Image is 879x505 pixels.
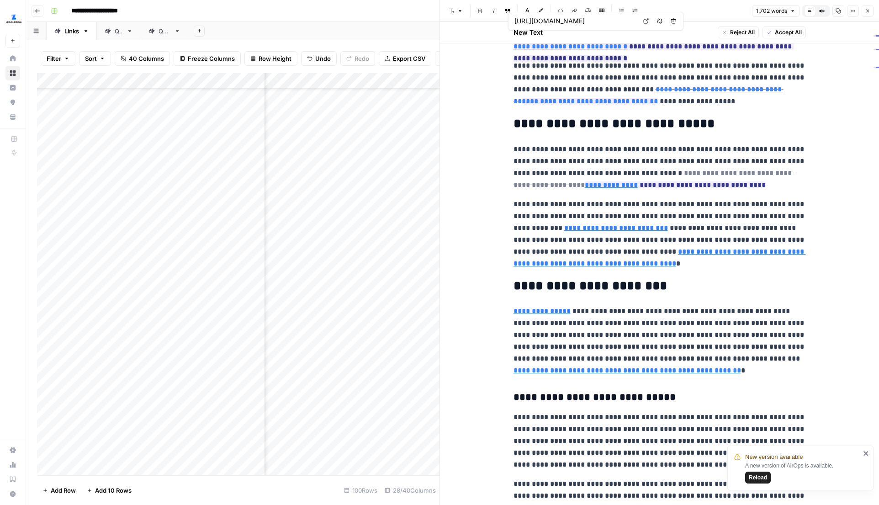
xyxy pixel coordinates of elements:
h2: New Text [514,28,543,37]
button: Filter [41,51,75,66]
div: QA2 [159,27,170,36]
span: Sort [85,54,97,63]
a: Settings [5,443,20,457]
button: Undo [301,51,337,66]
a: Insights [5,80,20,95]
span: 40 Columns [129,54,164,63]
button: Export CSV [379,51,431,66]
span: 1,702 words [756,7,787,15]
a: Usage [5,457,20,472]
a: Home [5,51,20,66]
a: Opportunities [5,95,20,110]
button: Reject All [718,27,759,38]
button: 40 Columns [115,51,170,66]
button: Redo [340,51,375,66]
span: Redo [355,54,369,63]
span: Accept All [775,28,802,37]
a: Your Data [5,110,20,124]
div: QA [115,27,123,36]
a: QA2 [141,22,188,40]
button: Workspace: LegalZoom [5,7,20,30]
span: Row Height [259,54,291,63]
span: Add Row [51,486,76,495]
button: close [863,450,869,457]
button: Add Row [37,483,81,498]
a: Browse [5,66,20,80]
button: Help + Support [5,487,20,501]
button: Row Height [244,51,297,66]
div: 100 Rows [340,483,381,498]
div: 28/40 Columns [381,483,439,498]
span: Reject All [730,28,755,37]
span: Add 10 Rows [95,486,132,495]
span: Freeze Columns [188,54,235,63]
button: Add 10 Rows [81,483,137,498]
div: Links [64,27,79,36]
a: Links [47,22,97,40]
img: LegalZoom Logo [5,11,22,27]
span: Export CSV [393,54,425,63]
button: Reload [745,472,771,484]
span: Undo [315,54,331,63]
a: Learning Hub [5,472,20,487]
a: QA [97,22,141,40]
span: Reload [749,473,767,482]
button: Freeze Columns [174,51,241,66]
div: A new version of AirOps is available. [745,462,860,484]
span: New version available [745,452,803,462]
button: Accept All [763,27,806,38]
button: Sort [79,51,111,66]
button: 1,702 words [752,5,800,17]
span: Filter [47,54,61,63]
